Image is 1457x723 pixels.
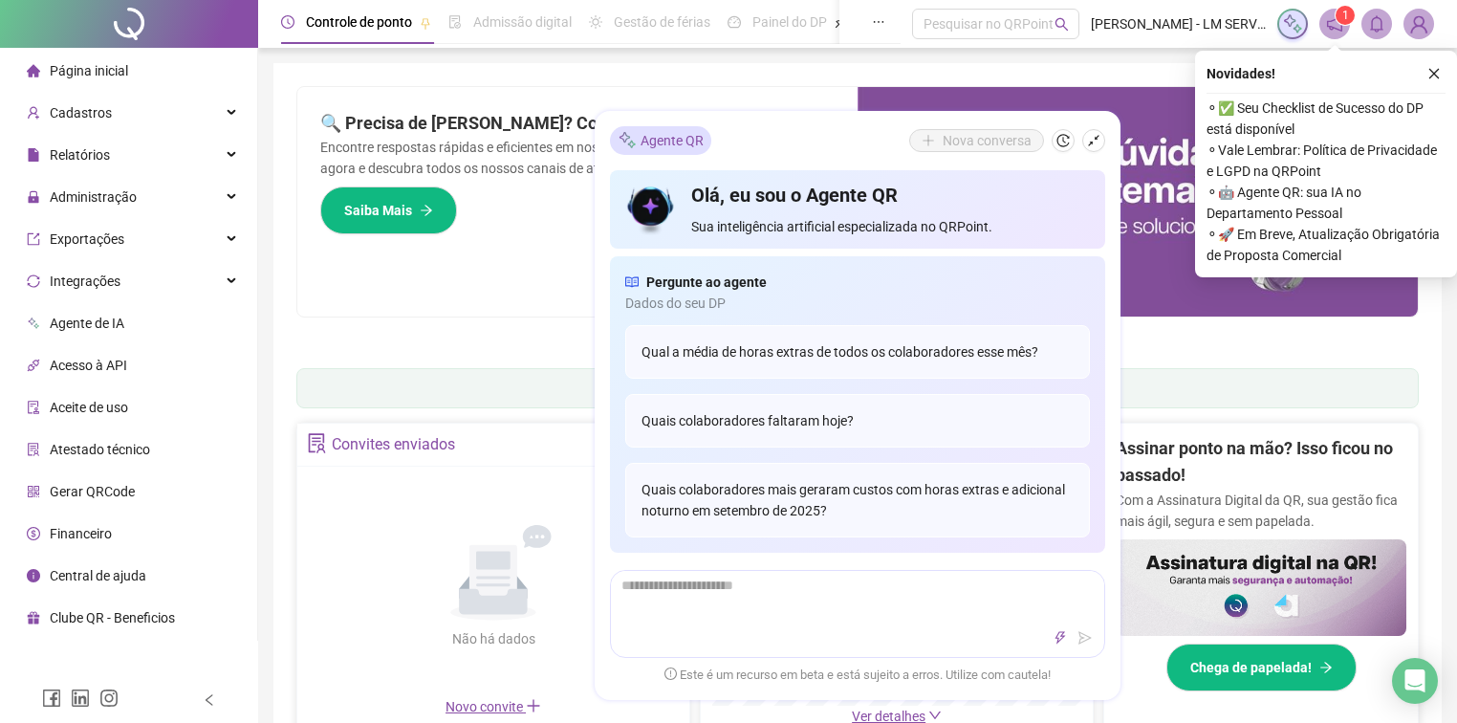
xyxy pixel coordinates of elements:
p: Encontre respostas rápidas e eficientes em nosso Guia Prático de Suporte. Acesse agora e descubra... [320,137,835,179]
img: banner%2F02c71560-61a6-44d4-94b9-c8ab97240462.png [1116,539,1406,636]
span: file-done [448,15,462,29]
span: facebook [42,689,61,708]
span: read [625,272,639,293]
span: qrcode [27,485,40,498]
span: linkedin [71,689,90,708]
span: Pergunte ao agente [646,272,767,293]
button: send [1074,626,1097,649]
span: Acesso à API [50,358,127,373]
span: [PERSON_NAME] - LM SERVICOS EDUCACIONAIS LTDA [1091,13,1266,34]
sup: 1 [1336,6,1355,25]
span: Página inicial [50,63,128,78]
span: ⚬ Vale Lembrar: Política de Privacidade e LGPD na QRPoint [1207,140,1446,182]
span: history [1056,134,1070,147]
span: Gestão de férias [614,14,710,30]
span: plus [526,698,541,713]
div: Open Intercom Messenger [1392,658,1438,704]
span: down [928,709,942,722]
span: info-circle [27,569,40,582]
h2: 🔍 Precisa de [PERSON_NAME]? Conte com o Suporte da QRPoint! [320,110,835,137]
div: Agente QR [610,126,711,155]
div: Não há dados [405,628,581,649]
span: ⚬ 🚀 Em Breve, Atualização Obrigatória de Proposta Comercial [1207,224,1446,266]
span: Integrações [50,274,120,289]
h4: Olá, eu sou o Agente QR [691,182,1090,208]
button: thunderbolt [1049,626,1072,649]
span: pushpin [835,17,846,29]
span: Agente de IA [50,316,124,331]
span: Gerar QRCode [50,484,135,499]
span: Novidades ! [1207,63,1275,84]
span: dollar [27,527,40,540]
span: arrow-right [1319,661,1333,674]
span: Aceite de uso [50,400,128,415]
span: Central de ajuda [50,568,146,583]
span: Financeiro [50,526,112,541]
span: ⚬ 🤖 Agente QR: sua IA no Departamento Pessoal [1207,182,1446,224]
img: 79735 [1404,10,1433,38]
span: dashboard [728,15,741,29]
span: pushpin [420,17,431,29]
div: Convites enviados [332,428,455,461]
button: Saiba Mais [320,186,457,234]
span: api [27,359,40,372]
img: sparkle-icon.fc2bf0ac1784a2077858766a79e2daf3.svg [618,130,637,150]
span: Administração [50,189,137,205]
h2: Assinar ponto na mão? Isso ficou no passado! [1116,435,1406,490]
img: sparkle-icon.fc2bf0ac1784a2077858766a79e2daf3.svg [1282,13,1303,34]
span: Relatórios [50,147,110,163]
span: Novo convite [446,699,541,714]
span: search [1055,17,1069,32]
div: Qual a média de horas extras de todos os colaboradores esse mês? [625,325,1090,379]
button: Nova conversa [909,129,1044,152]
span: shrink [1087,134,1100,147]
img: icon [625,182,676,237]
span: ellipsis [872,15,885,29]
span: exclamation-circle [664,668,677,680]
span: Sua inteligência artificial especializada no QRPoint. [691,216,1090,237]
span: user-add [27,106,40,120]
span: left [203,693,216,707]
span: clock-circle [281,15,294,29]
span: lock [27,190,40,204]
img: banner%2F0cf4e1f0-cb71-40ef-aa93-44bd3d4ee559.png [858,87,1418,317]
span: file [27,148,40,162]
span: Painel do DP [752,14,827,30]
span: audit [27,401,40,414]
span: 1 [1342,9,1349,22]
button: Chega de papelada! [1166,644,1357,691]
span: solution [27,443,40,456]
span: home [27,64,40,77]
span: Clube QR - Beneficios [50,610,175,625]
p: Com a Assinatura Digital da QR, sua gestão fica mais ágil, segura e sem papelada. [1116,490,1406,532]
span: Controle de ponto [306,14,412,30]
span: solution [307,433,327,453]
span: Exportações [50,231,124,247]
span: sync [27,274,40,288]
span: Chega de papelada! [1190,657,1312,678]
span: arrow-right [420,204,433,217]
span: sun [589,15,602,29]
span: Este é um recurso em beta e está sujeito a erros. Utilize com cautela! [664,666,1051,685]
span: Atestado técnico [50,442,150,457]
span: close [1427,67,1441,80]
span: instagram [99,689,119,708]
span: Saiba Mais [344,200,412,221]
span: notification [1326,15,1343,33]
span: bell [1368,15,1385,33]
span: ⚬ ✅ Seu Checklist de Sucesso do DP está disponível [1207,98,1446,140]
span: Dados do seu DP [625,293,1090,314]
span: gift [27,611,40,624]
div: Quais colaboradores faltaram hoje? [625,394,1090,448]
span: Admissão digital [473,14,572,30]
span: thunderbolt [1054,631,1067,645]
span: Cadastros [50,105,112,120]
span: export [27,232,40,246]
div: Quais colaboradores mais geraram custos com horas extras e adicional noturno em setembro de 2025? [625,463,1090,537]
